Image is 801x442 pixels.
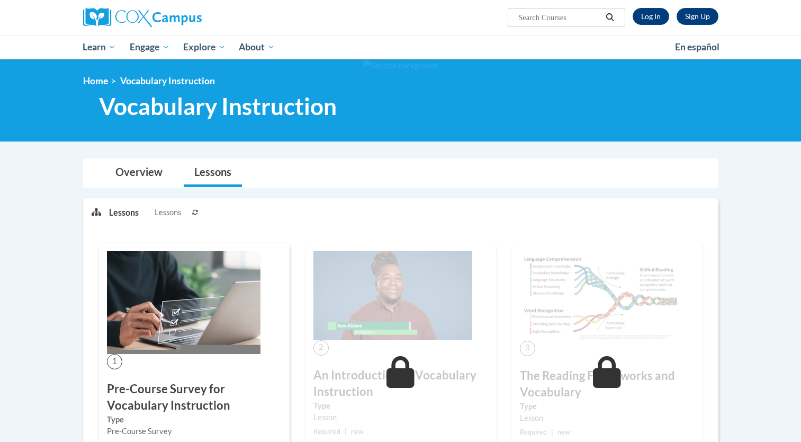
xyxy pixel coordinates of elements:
label: Type [313,400,488,412]
span: Required [520,428,547,436]
h3: Pre-Course Survey for Vocabulary Instruction [107,381,282,414]
a: Learn [76,35,123,59]
label: Type [520,401,695,412]
img: Course Image [313,251,472,340]
span: Explore [183,41,226,54]
div: Lesson [313,412,488,423]
img: Course Image [107,251,260,354]
span: Vocabulary Instruction [120,75,215,86]
p: Lessons [109,207,139,218]
input: Search Courses [517,11,602,24]
span: 1 [107,354,122,369]
img: Course Image [520,251,679,341]
a: Engage [123,35,176,59]
a: Log In [633,8,669,25]
img: Cox Campus [83,8,202,27]
span: new [557,428,570,436]
span: 2 [313,340,329,356]
button: Search [602,11,618,24]
div: Lesson [520,412,695,424]
span: Vocabulary Instruction [99,92,337,120]
h3: An Introduction to Vocabulary Instruction [313,367,488,400]
span: En español [675,41,719,52]
a: Home [83,75,108,86]
a: Explore [176,35,232,59]
h3: The Reading Frameworks and Vocabulary [520,368,695,401]
span: Engage [130,41,169,54]
a: Cox Campus [83,8,284,27]
span: Learn [83,41,116,54]
a: Register [677,8,718,25]
span: | [345,428,347,436]
span: Required [313,428,340,436]
span: About [239,41,275,54]
span: 3 [520,341,535,356]
img: Section background [363,60,438,72]
a: About [232,35,282,59]
a: En español [668,36,726,58]
span: Lessons [155,207,181,218]
span: new [351,428,364,436]
div: Pre-Course Survey [107,426,282,437]
a: Lessons [184,159,242,187]
label: Type [107,414,282,426]
div: Main menu [67,35,734,59]
a: Overview [105,159,173,187]
span: | [551,428,553,436]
